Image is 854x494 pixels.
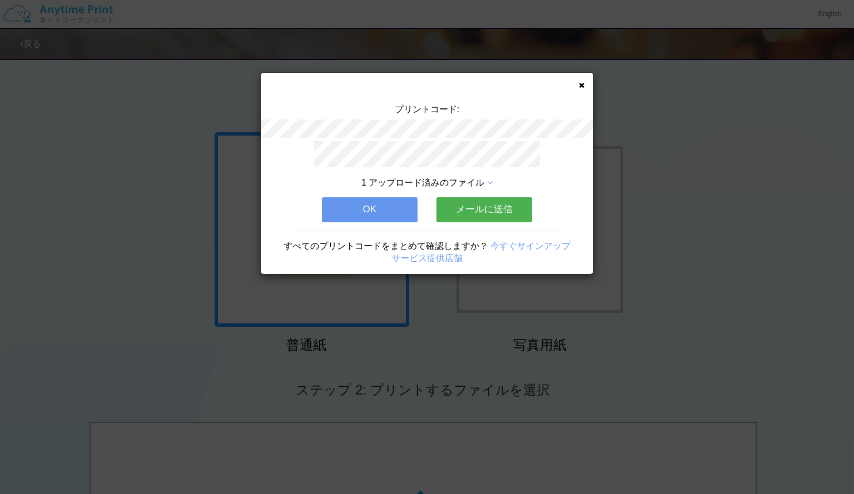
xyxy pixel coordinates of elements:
a: サービス提供店舗 [391,253,463,263]
span: 1 アップロード済みのファイル [361,178,484,187]
span: すべてのプリントコードをまとめて確認しますか？ [284,241,488,251]
a: 今すぐサインアップ [490,241,570,251]
span: プリントコード: [395,104,459,114]
button: OK [322,197,418,222]
button: メールに送信 [436,197,532,222]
